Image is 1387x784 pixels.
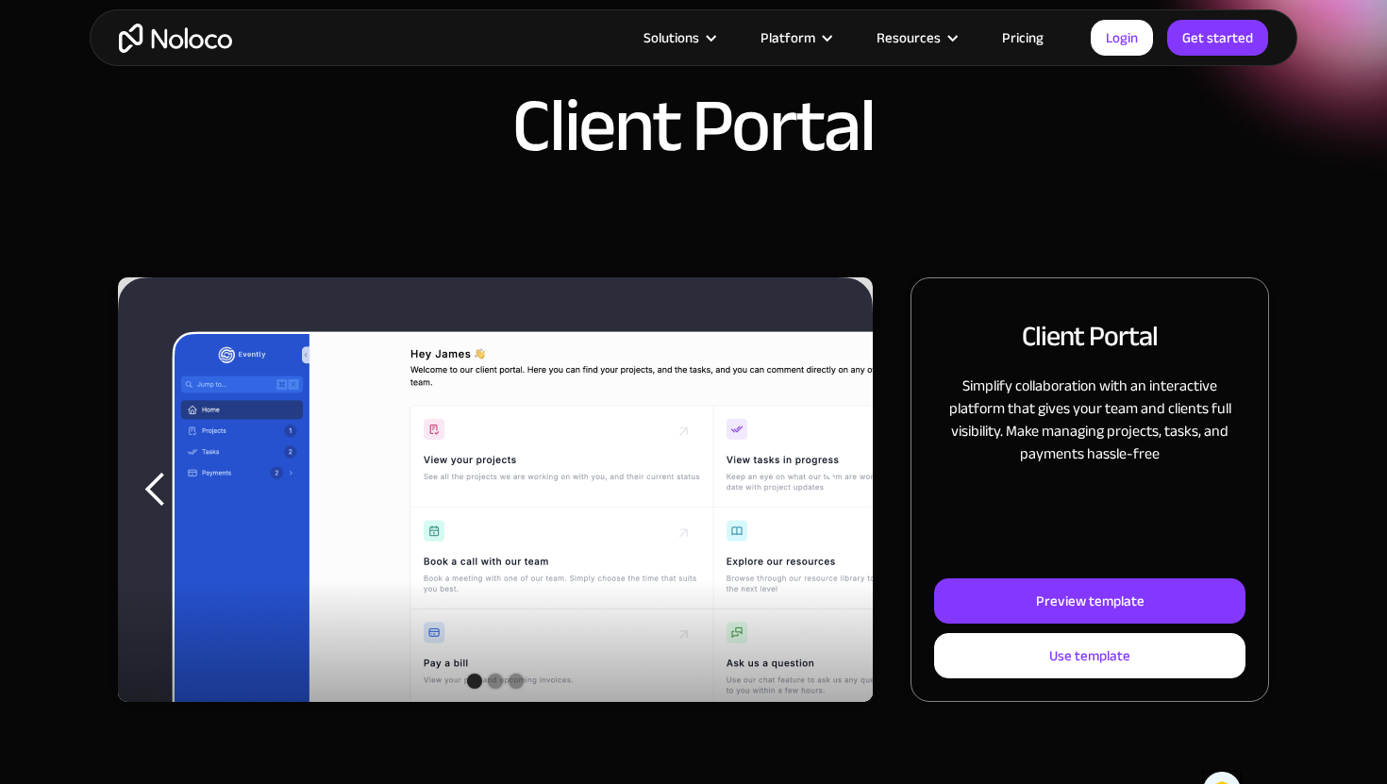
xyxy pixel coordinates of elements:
a: home [119,24,232,53]
div: Platform [737,25,853,50]
div: Resources [853,25,978,50]
div: Use template [1049,643,1130,668]
a: Preview template [934,578,1245,624]
a: Get started [1167,20,1268,56]
h2: Client Portal [1022,316,1158,356]
a: Use template [934,633,1245,678]
div: Show slide 1 of 3 [467,674,482,689]
div: Show slide 2 of 3 [488,674,503,689]
div: Platform [760,25,815,50]
div: previous slide [118,277,193,702]
h1: Client Portal [512,89,875,164]
p: Simplify collaboration with an interactive platform that gives your team and clients full visibil... [934,375,1245,465]
a: Pricing [978,25,1067,50]
div: Preview template [1036,589,1145,613]
div: next slide [797,277,873,702]
a: Login [1091,20,1153,56]
div: 1 of 3 [118,277,873,702]
div: carousel [118,277,873,702]
div: Show slide 3 of 3 [509,674,524,689]
div: Solutions [620,25,737,50]
div: Solutions [643,25,699,50]
div: Resources [877,25,941,50]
